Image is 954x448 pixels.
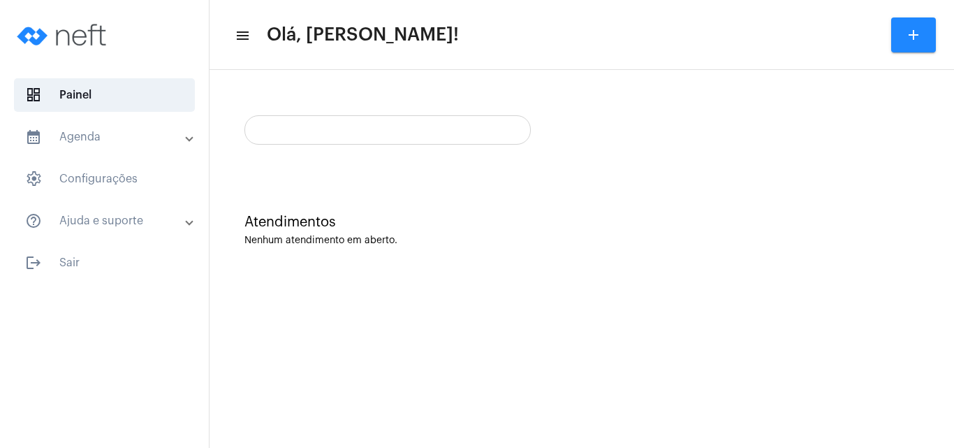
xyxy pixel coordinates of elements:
[905,27,922,43] mat-icon: add
[14,162,195,196] span: Configurações
[8,204,209,238] mat-expansion-panel-header: sidenav iconAjuda e suporte
[14,246,195,280] span: Sair
[25,212,42,229] mat-icon: sidenav icon
[244,215,919,230] div: Atendimentos
[244,236,919,246] div: Nenhum atendimento em aberto.
[25,171,42,187] span: sidenav icon
[25,129,42,145] mat-icon: sidenav icon
[25,254,42,271] mat-icon: sidenav icon
[11,7,116,63] img: logo-neft-novo-2.png
[267,24,459,46] span: Olá, [PERSON_NAME]!
[25,129,186,145] mat-panel-title: Agenda
[25,212,186,229] mat-panel-title: Ajuda e suporte
[14,78,195,112] span: Painel
[25,87,42,103] span: sidenav icon
[235,27,249,44] mat-icon: sidenav icon
[8,120,209,154] mat-expansion-panel-header: sidenav iconAgenda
